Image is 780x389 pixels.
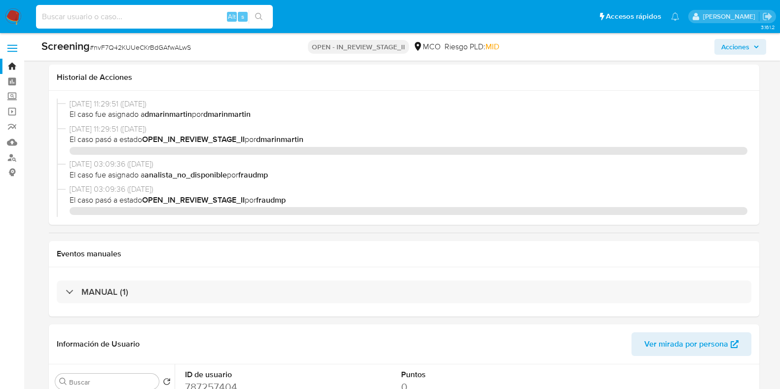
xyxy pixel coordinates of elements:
[228,12,236,21] span: Alt
[185,369,319,380] dt: ID de usuario
[606,11,661,22] span: Accesos rápidos
[671,12,679,21] a: Notificaciones
[703,12,759,21] p: marcela.perdomo@mercadolibre.com.co
[401,369,535,380] dt: Puntos
[57,281,751,303] div: MANUAL (1)
[81,286,128,297] h3: MANUAL (1)
[721,39,749,55] span: Acciones
[644,332,728,356] span: Ver mirada por persona
[57,249,751,259] h1: Eventos manuales
[308,40,409,54] p: OPEN - IN_REVIEW_STAGE_II
[445,41,499,52] span: Riesgo PLD:
[762,11,773,22] a: Salir
[485,41,499,52] span: MID
[36,10,273,23] input: Buscar usuario o caso...
[163,378,171,389] button: Volver al orden por defecto
[57,339,140,349] h1: Información de Usuario
[59,378,67,386] button: Buscar
[241,12,244,21] span: s
[41,38,90,54] b: Screening
[413,41,441,52] div: MCO
[90,42,191,52] span: # nvF7Q42KUUeCKrBdGAfwALwS
[69,378,155,387] input: Buscar
[714,39,766,55] button: Acciones
[249,10,269,24] button: search-icon
[631,332,751,356] button: Ver mirada por persona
